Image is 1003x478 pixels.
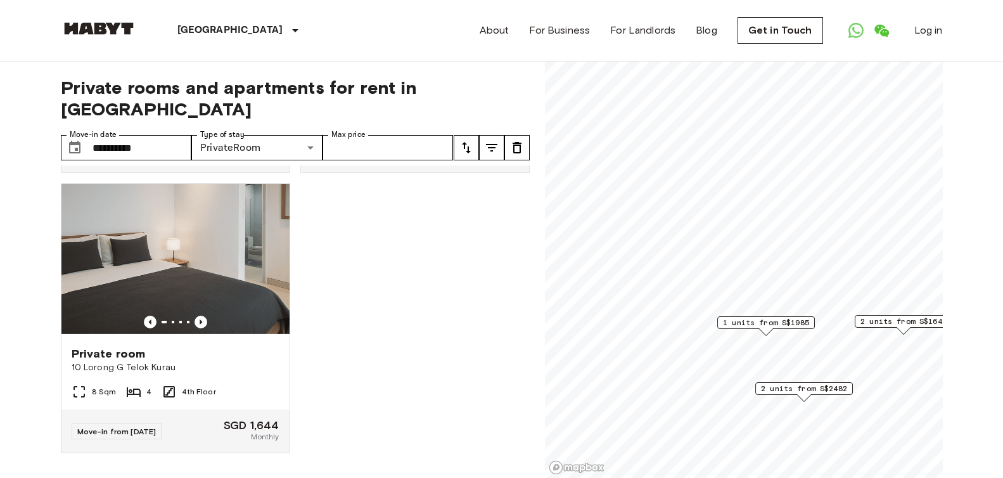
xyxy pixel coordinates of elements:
[549,460,604,475] a: Mapbox logo
[610,23,675,38] a: For Landlords
[251,431,279,442] span: Monthly
[696,23,717,38] a: Blog
[72,346,146,361] span: Private room
[92,386,117,397] span: 8 Sqm
[61,22,137,35] img: Habyt
[70,129,117,140] label: Move-in date
[761,383,847,394] span: 2 units from S$2482
[855,315,952,335] div: Map marker
[182,386,215,397] span: 4th Floor
[755,382,853,402] div: Map marker
[717,316,815,336] div: Map marker
[62,135,87,160] button: Choose date, selected date is 25 Oct 2025
[195,316,207,328] button: Previous image
[144,316,157,328] button: Previous image
[61,183,290,453] a: Marketing picture of unit SG-01-029-005-03Previous imagePrevious imagePrivate room10 Lorong G Tel...
[504,135,530,160] button: tune
[869,18,894,43] a: Open WeChat
[331,129,366,140] label: Max price
[146,386,151,397] span: 4
[61,184,290,336] img: Marketing picture of unit SG-01-029-005-03
[738,17,823,44] a: Get in Touch
[177,23,283,38] p: [GEOGRAPHIC_DATA]
[529,23,590,38] a: For Business
[72,361,279,374] span: 10 Lorong G Telok Kurau
[860,316,947,327] span: 2 units from S$1644
[224,420,279,431] span: SGD 1,644
[723,317,809,328] span: 1 units from S$1985
[454,135,479,160] button: tune
[479,135,504,160] button: tune
[914,23,943,38] a: Log in
[77,427,157,436] span: Move-in from [DATE]
[200,129,245,140] label: Type of stay
[843,18,869,43] a: Open WhatsApp
[191,135,323,160] div: PrivateRoom
[480,23,509,38] a: About
[61,77,530,120] span: Private rooms and apartments for rent in [GEOGRAPHIC_DATA]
